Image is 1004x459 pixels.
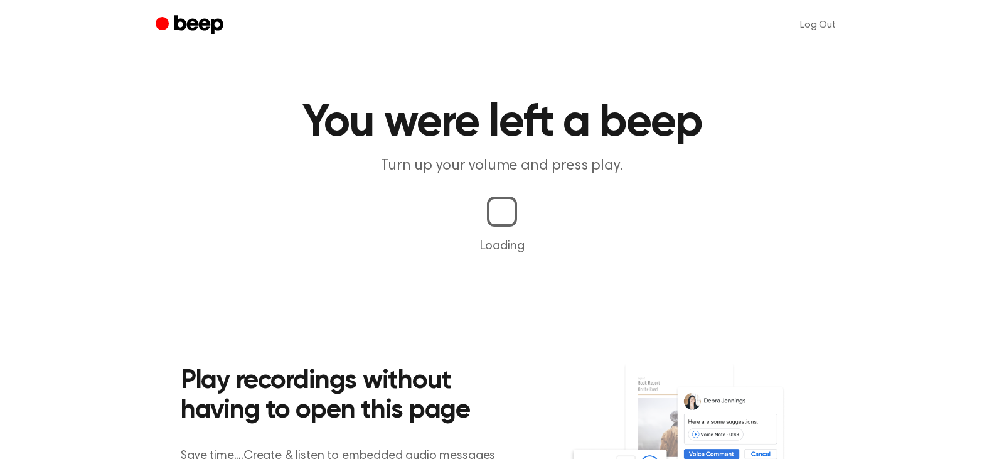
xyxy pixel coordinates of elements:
p: Loading [15,237,989,256]
p: Turn up your volume and press play. [261,156,743,176]
h1: You were left a beep [181,100,823,146]
a: Log Out [788,10,848,40]
h2: Play recordings without having to open this page [181,367,519,426]
a: Beep [156,13,227,38]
